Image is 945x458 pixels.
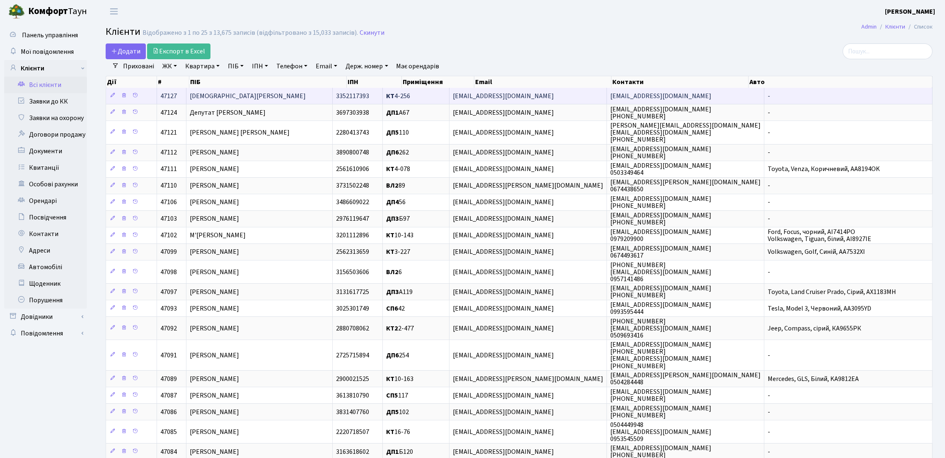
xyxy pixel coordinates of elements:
span: 47087 [160,391,177,400]
span: 3486609022 [336,198,369,207]
b: ДП3 [386,215,399,224]
span: 3163618602 [336,447,369,456]
span: [PERSON_NAME] [190,351,239,360]
span: 3156503606 [336,268,369,277]
img: logo.png [8,3,25,20]
span: 47102 [160,231,177,240]
div: Відображено з 1 по 25 з 13,675 записів (відфільтровано з 15,033 записів). [143,29,358,37]
th: # [157,76,190,88]
th: ІПН [347,76,402,88]
b: ДП4 [386,198,399,207]
b: КТ2 [386,324,398,333]
span: [PERSON_NAME][EMAIL_ADDRESS][DOMAIN_NAME] [EMAIL_ADDRESS][DOMAIN_NAME] [PHONE_NUMBER] [610,121,761,144]
span: 4-256 [386,92,410,101]
th: Авто [749,76,933,88]
b: СП5 [386,391,398,400]
th: Дії [106,76,157,88]
span: Ford, Focus, чорний, АІ7414РО Volkswagen, Tiguan, білий, AI8927IE [768,227,871,243]
span: [DEMOGRAPHIC_DATA][PERSON_NAME] [190,92,306,101]
span: [PERSON_NAME] [190,198,239,207]
span: 47084 [160,447,177,456]
span: 2-477 [386,324,414,333]
span: [PERSON_NAME] [190,248,239,257]
a: Особові рахунки [4,176,87,193]
span: 3131617725 [336,287,369,296]
span: [PHONE_NUMBER] [EMAIL_ADDRESS][DOMAIN_NAME] 0957141486 [610,260,711,284]
span: Б120 [386,447,413,456]
span: - [768,108,770,117]
button: Переключити навігацію [104,5,124,18]
span: [EMAIL_ADDRESS][DOMAIN_NAME] 0979209900 [610,227,711,243]
span: [EMAIL_ADDRESS][DOMAIN_NAME] [453,268,554,277]
span: [EMAIL_ADDRESS][DOMAIN_NAME] [453,165,554,174]
span: Toyota, Land Cruiser Prado, Сірий, АХ1183MH [768,287,896,296]
span: 47086 [160,407,177,417]
span: Jeep, Compass, сірий, КА9655РК [768,324,861,333]
span: [PERSON_NAME] [190,391,239,400]
b: ДП1 [386,108,399,117]
span: Додати [111,47,140,56]
span: [EMAIL_ADDRESS][PERSON_NAME][DOMAIN_NAME] [453,374,603,383]
span: 0504449948 [EMAIL_ADDRESS][DOMAIN_NAME] 0953545509 [610,420,711,444]
span: [PERSON_NAME] [190,374,239,383]
span: 47127 [160,92,177,101]
span: А67 [386,108,409,117]
span: 110 [386,128,409,137]
b: КТ [386,231,394,240]
a: Email [312,59,341,73]
span: 47092 [160,324,177,333]
span: Б97 [386,215,410,224]
span: 2725715894 [336,351,369,360]
b: [PERSON_NAME] [885,7,935,16]
b: КТ [386,92,394,101]
a: Щоденник [4,275,87,292]
span: 2561610906 [336,165,369,174]
span: - [768,128,770,137]
span: [EMAIL_ADDRESS][DOMAIN_NAME] [453,391,554,400]
span: 47111 [160,165,177,174]
a: Панель управління [4,27,87,43]
a: Має орендарів [393,59,443,73]
a: ЖК [159,59,180,73]
a: Клієнти [4,60,87,77]
span: 3831407760 [336,407,369,417]
span: - [768,198,770,207]
span: 3201112896 [336,231,369,240]
span: [PERSON_NAME] [190,427,239,436]
li: Список [905,22,933,31]
span: [EMAIL_ADDRESS][DOMAIN_NAME] [PHONE_NUMBER] [610,194,711,210]
span: Mercedes, GLS, Білий, KA9812EA [768,374,859,383]
span: 47099 [160,248,177,257]
a: Контакти [4,226,87,242]
span: 3890800748 [336,148,369,157]
a: Експорт в Excel [147,43,210,59]
span: [EMAIL_ADDRESS][DOMAIN_NAME] [453,215,554,224]
span: [EMAIL_ADDRESS][PERSON_NAME][DOMAIN_NAME] [453,181,603,190]
span: [EMAIL_ADDRESS][DOMAIN_NAME] [453,231,554,240]
span: Депутат [PERSON_NAME] [190,108,266,117]
a: Квитанції [4,159,87,176]
b: КТ [386,374,394,383]
span: 42 [386,304,405,313]
span: [EMAIL_ADDRESS][DOMAIN_NAME] [453,304,554,313]
span: - [768,268,770,277]
span: [EMAIL_ADDRESS][DOMAIN_NAME] [453,198,554,207]
span: 2220718507 [336,427,369,436]
span: - [768,427,770,436]
a: [PERSON_NAME] [885,7,935,17]
span: 47106 [160,198,177,207]
a: Орендарі [4,193,87,209]
span: 47098 [160,268,177,277]
span: 2900021525 [336,374,369,383]
span: - [768,92,770,101]
a: ІПН [249,59,271,73]
b: ДП1 [386,447,399,456]
a: Заявки до КК [4,93,87,110]
span: - [768,148,770,157]
span: 10-143 [386,231,413,240]
span: 47085 [160,427,177,436]
span: 89 [386,181,405,190]
span: 6 [386,268,402,277]
a: Довідники [4,309,87,325]
span: [EMAIL_ADDRESS][DOMAIN_NAME] [610,92,711,101]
